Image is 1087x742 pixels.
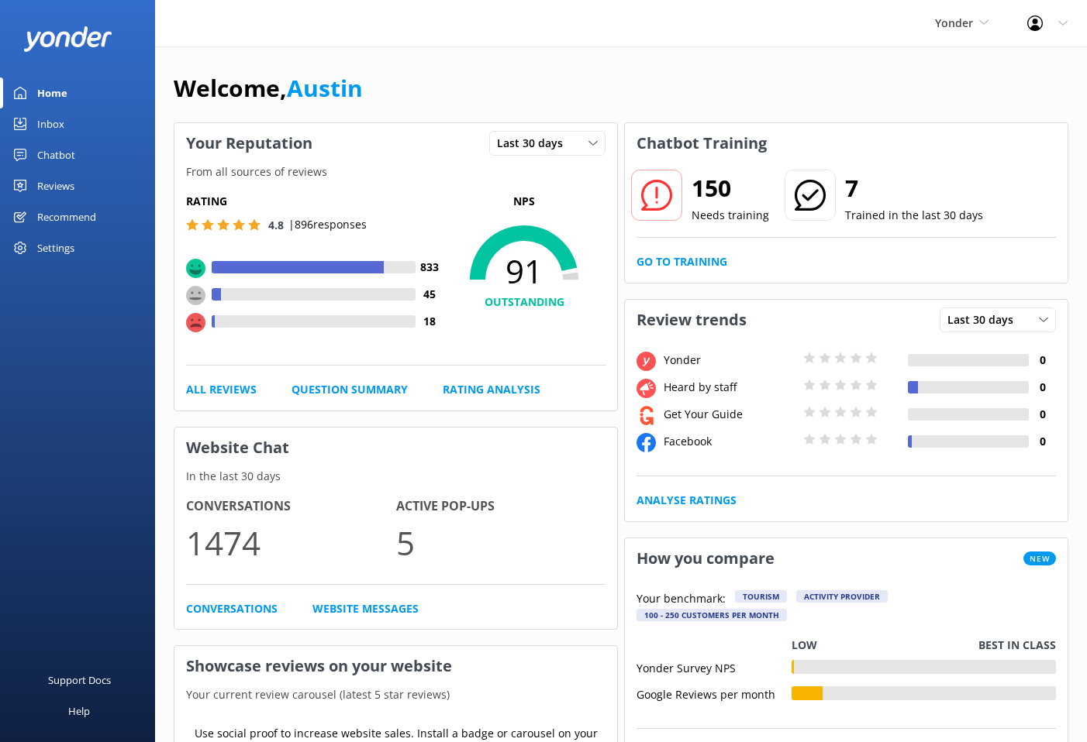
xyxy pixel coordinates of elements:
h4: 0 [1029,379,1056,396]
h4: Conversations [186,496,396,517]
h3: Review trends [625,300,758,340]
h3: Your Reputation [174,123,324,163]
h1: Welcome, [174,70,363,107]
h4: Active Pop-ups [396,496,606,517]
p: Your current review carousel (latest 5 star reviews) [174,686,617,703]
div: Home [37,77,67,108]
div: Help [68,696,90,727]
div: Settings [37,232,74,263]
span: 91 [443,252,606,290]
p: NPS [443,193,606,210]
h3: Website Chat [174,428,617,468]
p: Best in class [978,637,1056,654]
a: Rating Analysis [443,381,540,398]
p: 1474 [186,517,396,569]
span: Last 30 days [497,135,572,152]
a: Austin [287,72,363,104]
div: Heard by staff [660,379,799,396]
div: Recommend [37,201,96,232]
span: New [1023,551,1056,565]
span: Last 30 days [947,311,1023,328]
a: Website Messages [312,600,419,617]
h3: Showcase reviews on your website [174,646,617,686]
p: Needs training [692,207,769,224]
div: Reviews [37,170,74,201]
div: Support Docs [48,665,111,696]
h4: 18 [416,313,443,330]
div: Chatbot [37,139,75,170]
p: Low [792,637,817,654]
h4: 0 [1029,352,1056,369]
div: Inbox [37,108,64,139]
h4: 45 [416,286,443,303]
div: Tourism [735,590,787,603]
p: | 896 responses [288,216,367,233]
div: Yonder Survey NPS [637,660,792,674]
h5: Rating [186,193,443,210]
a: All Reviews [186,381,257,398]
div: Get Your Guide [660,406,799,423]
h4: 0 [1029,406,1056,423]
span: 4.8 [268,218,284,232]
h4: 833 [416,259,443,276]
p: In the last 30 days [174,468,617,485]
a: Go to Training [637,253,727,270]
p: From all sources of reviews [174,163,617,180]
h2: 150 [692,170,769,207]
a: Conversations [186,600,278,617]
h4: 0 [1029,433,1056,450]
div: Activity Provider [796,590,888,603]
div: 100 - 250 customers per month [637,609,787,621]
span: Yonder [935,15,973,30]
p: Trained in the last 30 days [845,207,983,224]
div: Yonder [660,352,799,369]
img: yonder-white-logo.png [23,26,112,52]
p: 5 [396,517,606,569]
a: Question Summary [292,381,408,398]
h2: 7 [845,170,983,207]
h4: OUTSTANDING [443,294,606,311]
p: Your benchmark: [637,590,726,609]
h3: Chatbot Training [625,123,778,163]
a: Analyse Ratings [637,492,737,509]
div: Facebook [660,433,799,450]
div: Google Reviews per month [637,686,792,700]
h3: How you compare [625,538,786,579]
